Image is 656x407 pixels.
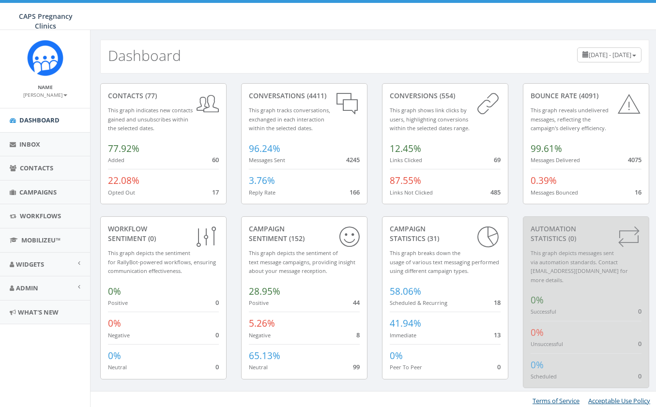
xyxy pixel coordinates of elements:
div: Bounce Rate [531,91,641,101]
span: 41.94% [390,317,421,330]
span: (152) [287,234,305,243]
span: (554) [438,91,455,100]
span: 0 [638,372,641,380]
div: Automation Statistics [531,224,641,243]
span: 13 [494,331,501,339]
span: 0.39% [531,174,557,187]
span: 87.55% [390,174,421,187]
span: Widgets [16,260,44,269]
span: 0% [531,359,544,371]
span: 60 [212,155,219,164]
span: 44 [353,298,360,307]
small: Name [38,84,53,90]
small: Scheduled [531,373,557,380]
small: This graph depicts messages sent via automation standards. Contact [EMAIL_ADDRESS][DOMAIN_NAME] f... [531,249,628,284]
span: CAPS Pregnancy Clinics [19,12,73,30]
h2: Dashboard [108,47,181,63]
small: This graph breaks down the usage of various text messaging performed using different campaign types. [390,249,499,274]
small: Added [108,156,124,164]
div: Campaign Statistics [390,224,501,243]
img: Rally_Corp_Icon_1.png [27,40,63,76]
div: Campaign Sentiment [249,224,360,243]
span: 77.92% [108,142,139,155]
span: 0 [497,362,501,371]
div: contacts [108,91,219,101]
span: 96.24% [249,142,280,155]
small: Immediate [390,332,416,339]
span: (0) [566,234,576,243]
small: Links Not Clicked [390,189,433,196]
small: Links Clicked [390,156,422,164]
small: Messages Bounced [531,189,578,196]
div: Workflow Sentiment [108,224,219,243]
a: [PERSON_NAME] [23,90,67,99]
span: Campaigns [19,188,57,196]
span: 0% [108,349,121,362]
div: conversations [249,91,360,101]
small: Neutral [249,363,268,371]
span: 166 [350,188,360,196]
span: 0 [215,298,219,307]
small: Peer To Peer [390,363,422,371]
span: (31) [426,234,439,243]
small: Reply Rate [249,189,275,196]
span: 0 [215,331,219,339]
span: 4075 [628,155,641,164]
span: Contacts [20,164,53,172]
span: Inbox [19,140,40,149]
span: 16 [635,188,641,196]
span: Workflows [20,211,61,220]
span: 0% [108,317,121,330]
span: [DATE] - [DATE] [589,50,631,59]
span: 22.08% [108,174,139,187]
small: This graph depicts the sentiment for RallyBot-powered workflows, ensuring communication effective... [108,249,216,274]
span: 12.45% [390,142,421,155]
span: Admin [16,284,38,292]
span: 3.76% [249,174,275,187]
span: (4091) [577,91,598,100]
span: 4245 [346,155,360,164]
small: Positive [249,299,269,306]
span: 18 [494,298,501,307]
span: MobilizeU™ [21,236,61,244]
small: This graph shows link clicks by users, highlighting conversions within the selected dates range. [390,106,470,132]
a: Terms of Service [533,396,580,405]
small: Negative [249,332,271,339]
span: 0 [638,307,641,316]
small: Positive [108,299,128,306]
div: conversions [390,91,501,101]
small: [PERSON_NAME] [23,91,67,98]
small: Successful [531,308,556,315]
a: Acceptable Use Policy [588,396,650,405]
small: This graph tracks conversations, exchanged in each interaction within the selected dates. [249,106,330,132]
span: 0% [531,294,544,306]
small: Messages Sent [249,156,285,164]
span: (0) [146,234,156,243]
small: This graph depicts the sentiment of text message campaigns, providing insight about your message ... [249,249,355,274]
span: 28.95% [249,285,280,298]
span: 69 [494,155,501,164]
span: 99.61% [531,142,562,155]
small: This graph indicates new contacts gained and unsubscribes within the selected dates. [108,106,193,132]
span: 17 [212,188,219,196]
span: 0% [108,285,121,298]
span: 485 [490,188,501,196]
span: 0 [638,339,641,348]
small: Scheduled & Recurring [390,299,447,306]
span: 65.13% [249,349,280,362]
span: (77) [143,91,157,100]
span: 58.06% [390,285,421,298]
small: Messages Delivered [531,156,580,164]
small: Opted Out [108,189,135,196]
span: 99 [353,362,360,371]
span: 0% [531,326,544,339]
span: What's New [18,308,59,317]
small: Unsuccessful [531,340,563,347]
span: 5.26% [249,317,275,330]
span: (4411) [305,91,326,100]
span: Dashboard [19,116,60,124]
span: 0 [215,362,219,371]
small: Negative [108,332,130,339]
span: 8 [356,331,360,339]
small: Neutral [108,363,127,371]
